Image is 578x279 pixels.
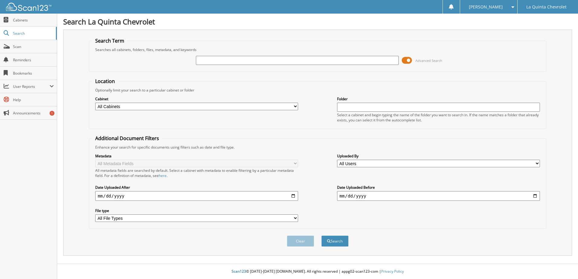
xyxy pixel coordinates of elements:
div: © [DATE]-[DATE] [DOMAIN_NAME]. All rights reserved | appg02-scan123-com | [57,264,578,279]
iframe: Chat Widget [548,250,578,279]
span: User Reports [13,84,50,89]
span: Search [13,31,53,36]
label: Uploaded By [337,153,540,159]
span: Scan123 [232,269,246,274]
button: Clear [287,236,314,247]
div: 1 [50,111,54,116]
a: here [159,173,167,178]
label: File type [95,208,298,213]
div: Select a cabinet and begin typing the name of the folder you want to search in. If the name match... [337,112,540,123]
div: Optionally limit your search to a particular cabinet or folder [92,88,543,93]
label: Date Uploaded After [95,185,298,190]
span: Help [13,97,54,102]
img: scan123-logo-white.svg [6,3,51,11]
input: end [337,191,540,201]
span: La Quinta Chevrolet [526,5,567,9]
a: Privacy Policy [381,269,404,274]
span: Advanced Search [415,58,442,63]
div: Searches all cabinets, folders, files, metadata, and keywords [92,47,543,52]
label: Folder [337,96,540,101]
input: start [95,191,298,201]
span: Bookmarks [13,71,54,76]
h1: Search La Quinta Chevrolet [63,17,572,27]
label: Date Uploaded Before [337,185,540,190]
span: Reminders [13,57,54,63]
label: Metadata [95,153,298,159]
label: Cabinet [95,96,298,101]
legend: Additional Document Filters [92,135,162,142]
span: Cabinets [13,18,54,23]
span: Announcements [13,111,54,116]
legend: Search Term [92,37,127,44]
legend: Location [92,78,118,85]
button: Search [321,236,349,247]
div: Enhance your search for specific documents using filters such as date and file type. [92,145,543,150]
span: [PERSON_NAME] [469,5,503,9]
span: Scan [13,44,54,49]
div: All metadata fields are searched by default. Select a cabinet with metadata to enable filtering b... [95,168,298,178]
